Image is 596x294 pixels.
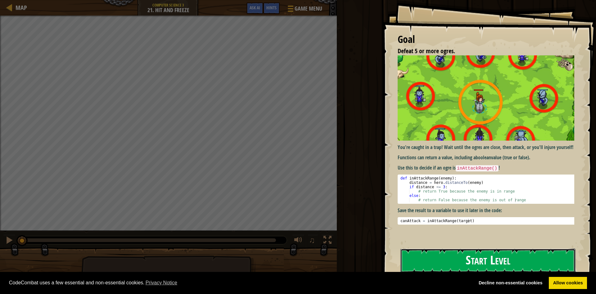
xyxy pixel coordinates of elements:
[250,5,260,11] span: Ask AI
[145,278,178,287] a: learn more about cookies
[398,47,455,55] span: Defeat 5 or more ogres.
[309,236,315,245] span: ♫
[398,32,574,47] div: Goal
[398,164,579,172] p: Use this to decide if an ogre is !
[266,5,277,11] span: Hints
[3,235,16,247] button: Ctrl + P: Pause
[456,165,499,171] code: inAttackRange()
[292,235,305,247] button: Adjust volume
[398,55,579,141] img: Hit and freeze
[398,144,579,151] p: You're caught in a trap! Wait until the ogres are close, then attack, or you'll injure yourself!
[246,2,263,14] button: Ask AI
[549,277,587,289] a: allow cookies
[398,154,579,161] p: Functions can return a value, including a value (true or false).
[295,5,322,13] span: Game Menu
[474,277,547,289] a: deny cookies
[12,3,27,12] a: Map
[9,278,470,287] span: CodeCombat uses a few essential and non-essential cookies.
[321,235,334,247] button: Toggle fullscreen
[398,207,579,214] p: Save the result to a variable to use it later in the code:
[476,154,491,161] strong: boolean
[400,249,576,273] button: Start Level
[283,2,326,17] button: Game Menu
[16,3,27,12] span: Map
[308,235,318,247] button: ♫
[390,47,573,56] li: Defeat 5 or more ogres.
